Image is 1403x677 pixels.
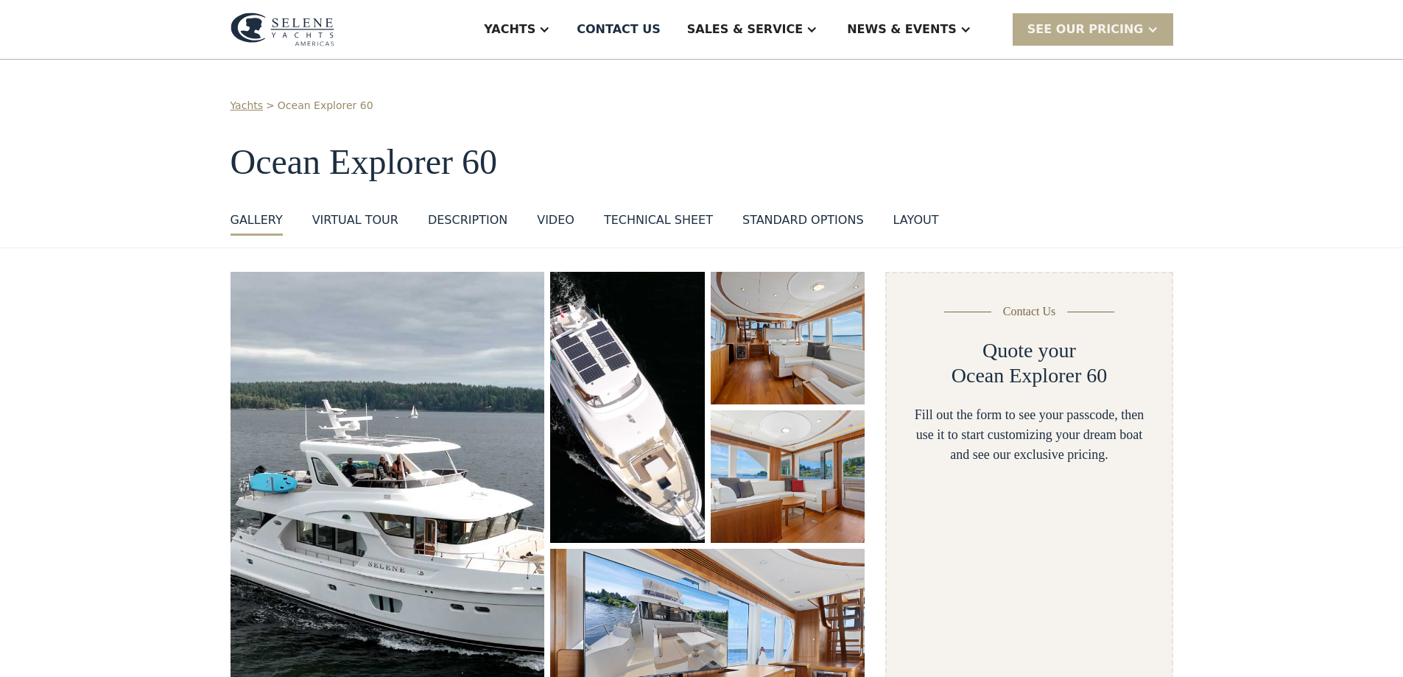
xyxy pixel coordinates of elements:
[1013,13,1173,45] div: SEE Our Pricing
[910,405,1147,465] div: Fill out the form to see your passcode, then use it to start customizing your dream boat and see ...
[231,211,283,229] div: GALLERY
[742,211,864,236] a: standard options
[711,410,865,543] a: open lightbox
[1027,21,1144,38] div: SEE Our Pricing
[231,143,1173,182] h1: Ocean Explorer 60
[428,211,507,236] a: DESCRIPTION
[952,363,1107,388] h2: Ocean Explorer 60
[278,98,373,113] a: Ocean Explorer 60
[231,13,334,46] img: logo
[604,211,713,236] a: Technical sheet
[687,21,803,38] div: Sales & Service
[312,211,398,229] div: VIRTUAL TOUR
[550,272,704,543] a: open lightbox
[711,272,865,404] a: open lightbox
[847,21,957,38] div: News & EVENTS
[604,211,713,229] div: Technical sheet
[1003,303,1056,320] div: Contact Us
[893,211,939,236] a: layout
[312,211,398,236] a: VIRTUAL TOUR
[266,98,275,113] div: >
[893,211,939,229] div: layout
[742,211,864,229] div: standard options
[537,211,574,229] div: VIDEO
[231,211,283,236] a: GALLERY
[537,211,574,236] a: VIDEO
[231,98,264,113] a: Yachts
[484,21,535,38] div: Yachts
[982,338,1076,363] h2: Quote your
[577,21,661,38] div: Contact US
[428,211,507,229] div: DESCRIPTION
